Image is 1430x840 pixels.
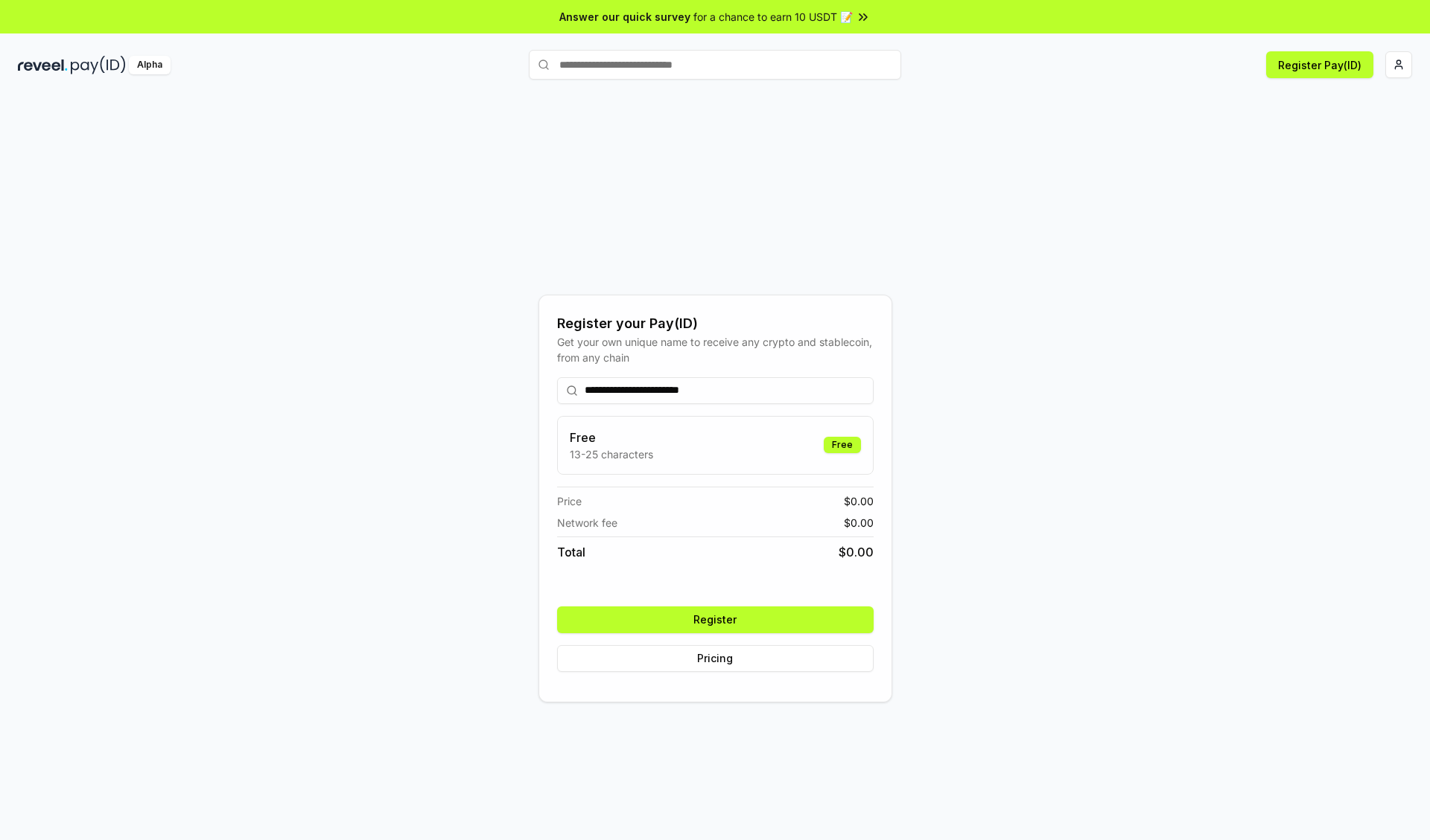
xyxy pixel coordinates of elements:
[557,543,585,561] span: Total
[557,515,617,530] span: Network fee
[693,9,853,25] span: for a chance to earn 10 USDT 📝
[129,56,171,74] div: Alpha
[559,9,690,25] span: Answer our quick survey
[557,606,874,633] button: Register
[844,493,874,509] span: $ 0.00
[570,446,653,462] p: 13-25 characters
[557,313,874,334] div: Register your Pay(ID)
[839,543,874,561] span: $ 0.00
[557,493,582,509] span: Price
[557,645,874,672] button: Pricing
[1266,51,1373,78] button: Register Pay(ID)
[570,429,653,446] h3: Free
[557,334,874,365] div: Get your own unique name to receive any crypto and stablecoin, from any chain
[71,56,126,74] img: pay_id
[844,515,874,530] span: $ 0.00
[18,56,68,74] img: reveel_dark
[824,437,861,453] div: Free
